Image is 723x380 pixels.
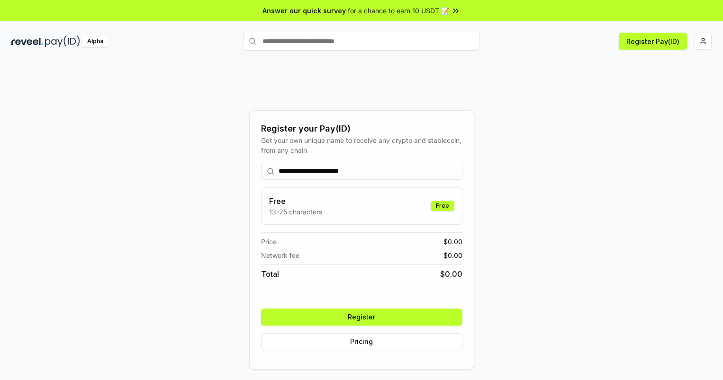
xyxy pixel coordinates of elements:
[261,122,462,135] div: Register your Pay(ID)
[443,237,462,247] span: $ 0.00
[11,35,43,47] img: reveel_dark
[431,201,454,211] div: Free
[261,268,279,280] span: Total
[348,6,449,16] span: for a chance to earn 10 USDT 📝
[269,207,322,217] p: 13-25 characters
[262,6,346,16] span: Answer our quick survey
[440,268,462,280] span: $ 0.00
[261,237,277,247] span: Price
[261,309,462,326] button: Register
[619,33,687,50] button: Register Pay(ID)
[269,195,322,207] h3: Free
[82,35,108,47] div: Alpha
[261,135,462,155] div: Get your own unique name to receive any crypto and stablecoin, from any chain
[261,250,299,260] span: Network fee
[443,250,462,260] span: $ 0.00
[45,35,80,47] img: pay_id
[261,333,462,350] button: Pricing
